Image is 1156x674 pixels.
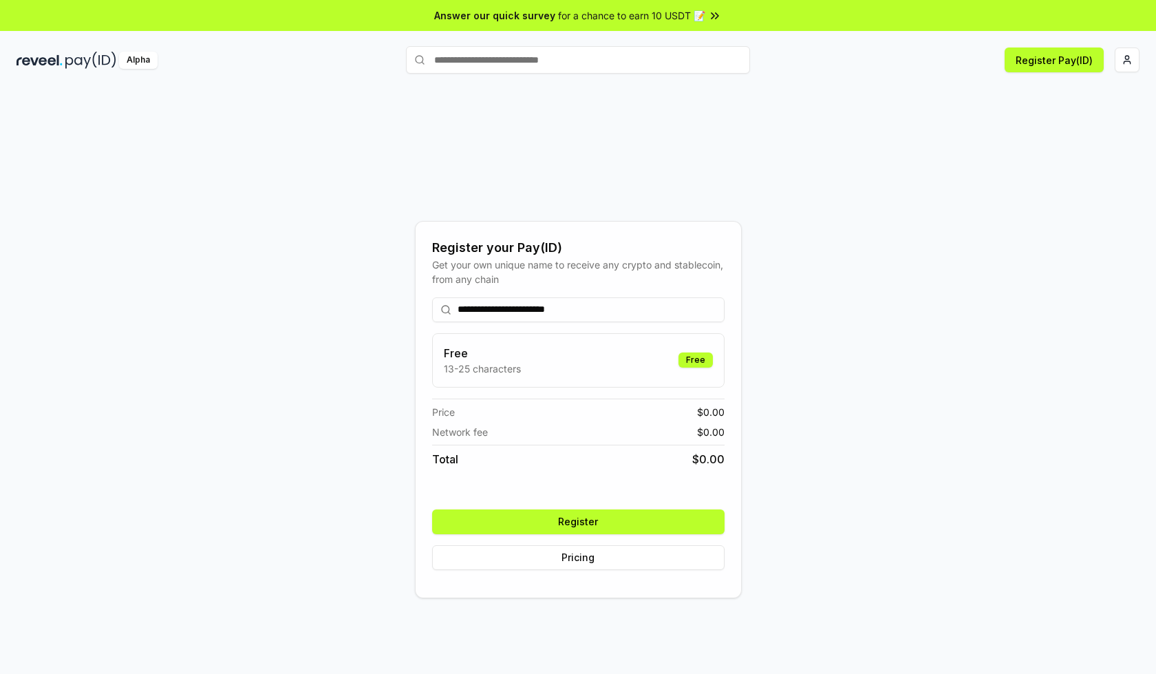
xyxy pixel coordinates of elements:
span: $ 0.00 [697,405,725,419]
img: pay_id [65,52,116,69]
div: Get your own unique name to receive any crypto and stablecoin, from any chain [432,257,725,286]
span: $ 0.00 [697,425,725,439]
img: reveel_dark [17,52,63,69]
p: 13-25 characters [444,361,521,376]
button: Pricing [432,545,725,570]
h3: Free [444,345,521,361]
div: Register your Pay(ID) [432,238,725,257]
span: for a chance to earn 10 USDT 📝 [558,8,705,23]
span: Total [432,451,458,467]
span: $ 0.00 [692,451,725,467]
div: Free [678,352,713,368]
span: Answer our quick survey [434,8,555,23]
div: Alpha [119,52,158,69]
button: Register Pay(ID) [1005,48,1104,72]
button: Register [432,509,725,534]
span: Price [432,405,455,419]
span: Network fee [432,425,488,439]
